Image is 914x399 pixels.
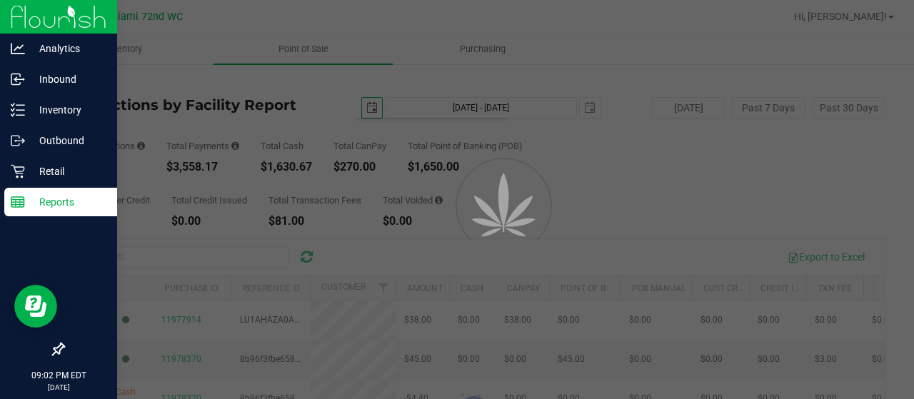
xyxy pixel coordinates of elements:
[11,103,25,117] inline-svg: Inventory
[25,101,111,118] p: Inventory
[6,369,111,382] p: 09:02 PM EDT
[11,195,25,209] inline-svg: Reports
[25,71,111,88] p: Inbound
[11,41,25,56] inline-svg: Analytics
[25,132,111,149] p: Outbound
[11,164,25,178] inline-svg: Retail
[25,163,111,180] p: Retail
[6,382,111,393] p: [DATE]
[11,72,25,86] inline-svg: Inbound
[25,40,111,57] p: Analytics
[11,133,25,148] inline-svg: Outbound
[25,193,111,211] p: Reports
[14,285,57,328] iframe: Resource center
